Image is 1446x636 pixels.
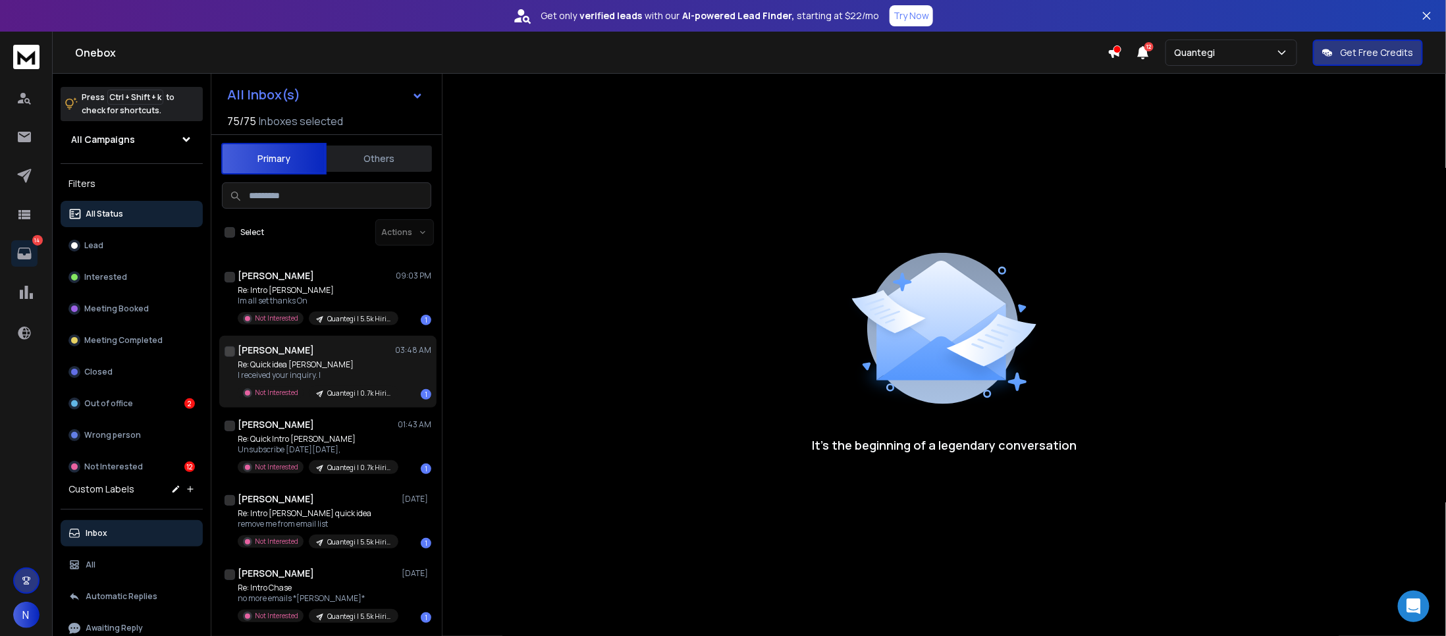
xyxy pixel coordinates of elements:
[1313,40,1423,66] button: Get Free Credits
[238,444,396,455] p: Unsubscribe [DATE][DATE],
[327,537,390,547] p: Quantegi | 5.5k Hiring in finance - General
[184,462,195,472] div: 12
[238,583,396,593] p: Re: Intro Chase
[255,462,298,472] p: Not Interested
[61,520,203,546] button: Inbox
[61,454,203,480] button: Not Interested12
[238,593,396,604] p: no more emails *[PERSON_NAME]*
[13,602,40,628] button: N
[61,422,203,448] button: Wrong person
[238,370,396,381] p: I received your inquiry. I
[421,315,431,325] div: 1
[327,144,432,173] button: Others
[61,296,203,322] button: Meeting Booked
[395,345,431,356] p: 03:48 AM
[327,388,390,398] p: Quantegi | 0.7k Hiring in finance - CEO CFO
[894,9,929,22] p: Try Now
[184,398,195,409] div: 2
[11,240,38,267] a: 14
[238,434,396,444] p: Re: Quick Intro [PERSON_NAME]
[227,88,300,101] h1: All Inbox(s)
[327,463,390,473] p: Quantegi | 0.7k Hiring in finance - CEO CFO
[238,359,396,370] p: Re: Quick idea [PERSON_NAME]
[84,304,149,314] p: Meeting Booked
[238,567,314,580] h1: [PERSON_NAME]
[75,45,1108,61] h1: Onebox
[579,9,642,22] strong: verified leads
[84,335,163,346] p: Meeting Completed
[61,126,203,153] button: All Campaigns
[107,90,163,105] span: Ctrl + Shift + k
[421,538,431,548] div: 1
[86,209,123,219] p: All Status
[68,483,134,496] h3: Custom Labels
[238,519,396,529] p: remove me from email list
[61,174,203,193] h3: Filters
[402,494,431,504] p: [DATE]
[238,296,396,306] p: Im all set thanks On
[13,45,40,69] img: logo
[238,344,314,357] h1: [PERSON_NAME]
[255,313,298,323] p: Not Interested
[82,91,174,117] p: Press to check for shortcuts.
[84,367,113,377] p: Closed
[84,272,127,282] p: Interested
[238,418,314,431] h1: [PERSON_NAME]
[327,314,390,324] p: Quantegi | 5.5k Hiring in finance - General
[61,359,203,385] button: Closed
[61,583,203,610] button: Automatic Replies
[32,235,43,246] p: 14
[812,436,1077,454] p: It’s the beginning of a legendary conversation
[1398,591,1430,622] div: Open Intercom Messenger
[421,612,431,623] div: 1
[217,82,434,108] button: All Inbox(s)
[238,492,314,506] h1: [PERSON_NAME]
[1341,46,1414,59] p: Get Free Credits
[86,560,95,570] p: All
[71,133,135,146] h1: All Campaigns
[61,390,203,417] button: Out of office2
[1174,46,1220,59] p: Quantegi
[84,240,103,251] p: Lead
[227,113,256,129] span: 75 / 75
[61,232,203,259] button: Lead
[61,327,203,354] button: Meeting Completed
[61,552,203,578] button: All
[86,591,157,602] p: Automatic Replies
[84,398,133,409] p: Out of office
[240,227,264,238] label: Select
[61,201,203,227] button: All Status
[398,419,431,430] p: 01:43 AM
[255,388,298,398] p: Not Interested
[396,271,431,281] p: 09:03 PM
[421,389,431,400] div: 1
[682,9,794,22] strong: AI-powered Lead Finder,
[238,508,396,519] p: Re: Intro [PERSON_NAME] quick idea
[238,285,396,296] p: Re: Intro [PERSON_NAME]
[61,264,203,290] button: Interested
[327,612,390,622] p: Quantegi | 5.5k Hiring in finance - General
[255,537,298,546] p: Not Interested
[259,113,343,129] h3: Inboxes selected
[541,9,879,22] p: Get only with our starting at $22/mo
[86,623,143,633] p: Awaiting Reply
[402,568,431,579] p: [DATE]
[86,528,107,539] p: Inbox
[84,430,141,440] p: Wrong person
[221,143,327,174] button: Primary
[421,464,431,474] div: 1
[84,462,143,472] p: Not Interested
[1144,42,1154,51] span: 12
[238,269,314,282] h1: [PERSON_NAME]
[890,5,933,26] button: Try Now
[255,611,298,621] p: Not Interested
